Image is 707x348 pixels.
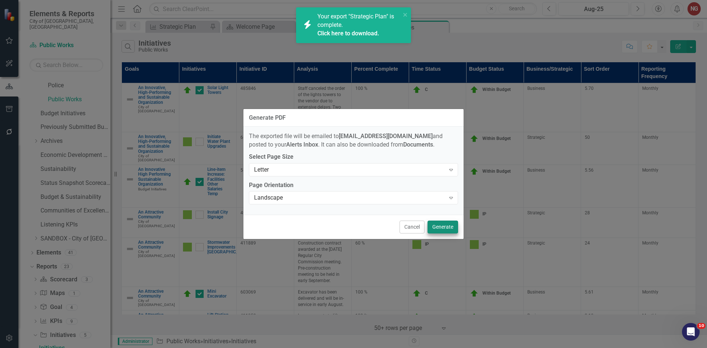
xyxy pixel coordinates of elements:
[317,13,399,38] span: Your export "Strategic Plan" is complete.
[682,323,700,341] iframe: Intercom live chat
[249,181,458,190] label: Page Orientation
[403,141,433,148] strong: Documents
[403,10,408,19] button: close
[400,221,425,233] button: Cancel
[317,30,379,37] a: Click here to download.
[249,133,443,148] span: The exported file will be emailed to and posted to your . It can also be downloaded from .
[254,165,445,174] div: Letter
[249,153,458,161] label: Select Page Size
[339,133,433,140] strong: [EMAIL_ADDRESS][DOMAIN_NAME]
[249,115,286,121] div: Generate PDF
[286,141,318,148] strong: Alerts Inbox
[254,194,445,202] div: Landscape
[697,323,706,329] span: 10
[428,221,458,233] button: Generate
